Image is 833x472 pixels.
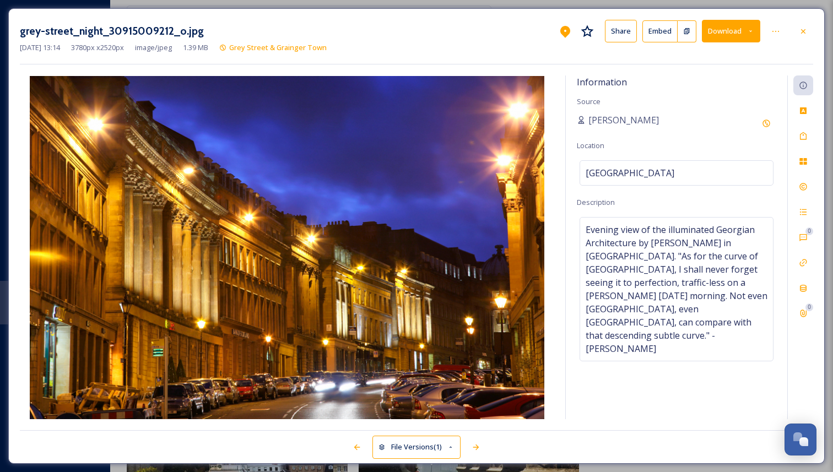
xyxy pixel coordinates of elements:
[183,42,208,53] span: 1.39 MB
[71,42,124,53] span: 3780 px x 2520 px
[577,76,627,88] span: Information
[229,42,327,52] span: Grey Street & Grainger Town
[20,42,60,53] span: [DATE] 13:14
[20,23,204,39] h3: grey-street_night_30915009212_o.jpg
[577,96,601,106] span: Source
[586,166,674,180] span: [GEOGRAPHIC_DATA]
[785,424,816,455] button: Open Chat
[20,76,554,419] img: grey-street_night_30915009212_o.jpg
[135,42,172,53] span: image/jpeg
[588,113,659,127] span: [PERSON_NAME]
[605,20,637,42] button: Share
[577,197,615,207] span: Description
[577,140,604,150] span: Location
[586,223,767,355] span: Evening view of the illuminated Georgian Architecture by [PERSON_NAME] in [GEOGRAPHIC_DATA]. "As ...
[372,436,461,458] button: File Versions(1)
[805,227,813,235] div: 0
[642,20,678,42] button: Embed
[805,303,813,311] div: 0
[702,20,760,42] button: Download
